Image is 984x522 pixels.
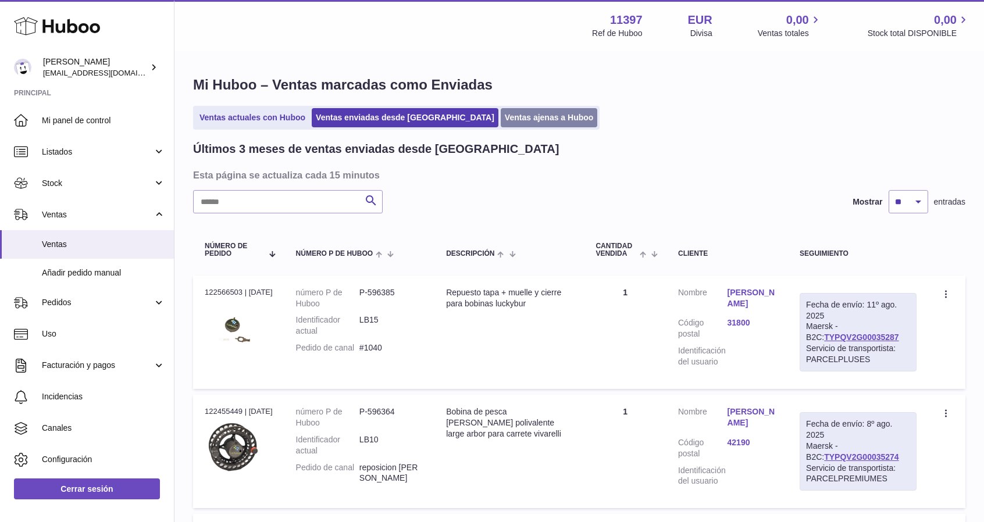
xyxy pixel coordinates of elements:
[42,146,153,158] span: Listados
[728,406,777,428] a: [PERSON_NAME]
[868,28,970,39] span: Stock total DISPONIBLE
[678,465,728,487] dt: Identificación del usuario
[584,395,666,508] td: 1
[806,343,910,365] div: Servicio de transportista: PARCELPLUSES
[868,12,970,39] a: 0,00 Stock total DISPONIBLE
[596,242,636,258] span: Cantidad vendida
[42,239,165,250] span: Ventas
[359,342,423,353] dd: #1040
[678,250,776,258] div: Cliente
[678,437,728,459] dt: Código postal
[193,141,559,157] h2: Últimos 3 meses de ventas enviadas desde [GEOGRAPHIC_DATA]
[678,345,728,367] dt: Identificación del usuario
[296,406,359,428] dt: número P de Huboo
[806,419,910,441] div: Fecha de envío: 8º ago. 2025
[678,406,728,431] dt: Nombre
[195,108,309,127] a: Ventas actuales con Huboo
[296,342,359,353] dt: Pedido de canal
[42,391,165,402] span: Incidencias
[758,28,822,39] span: Ventas totales
[359,434,423,456] dd: LB10
[800,250,917,258] div: Seguimiento
[728,437,777,448] a: 42190
[205,242,262,258] span: Número de pedido
[205,421,263,473] img: 1668436426.jpg
[296,462,359,484] dt: Pedido de canal
[758,12,822,39] a: 0,00 Ventas totales
[728,287,777,309] a: [PERSON_NAME]
[14,478,160,499] a: Cerrar sesión
[690,28,712,39] div: Divisa
[934,196,965,208] span: entradas
[800,293,917,371] div: Maersk - B2C:
[446,406,572,439] div: Bobina de pesca [PERSON_NAME] polivalente large arbor para carrete vivarelli
[446,250,494,258] span: Descripción
[728,317,777,328] a: 31800
[296,250,373,258] span: número P de Huboo
[800,412,917,491] div: Maersk - B2C:
[806,463,910,485] div: Servicio de transportista: PARCELPREMIUMES
[824,332,899,342] a: TYPQV2G00035287
[592,28,642,39] div: Ref de Huboo
[42,209,153,220] span: Ventas
[43,68,171,77] span: [EMAIL_ADDRESS][DOMAIN_NAME]
[501,108,598,127] a: Ventas ajenas a Huboo
[42,328,165,339] span: Uso
[296,314,359,337] dt: Identificador actual
[806,299,910,321] div: Fecha de envío: 11º ago. 2025
[446,287,572,309] div: Repuesto tapa + muelle y cierre para bobinas luckybur
[296,287,359,309] dt: número P de Huboo
[14,59,31,76] img: info@luckybur.com
[678,287,728,312] dt: Nombre
[824,452,899,462] a: TYPQV2G00035274
[312,108,498,127] a: Ventas enviadas desde [GEOGRAPHIC_DATA]
[359,462,423,484] dd: reposicion [PERSON_NAME]
[205,301,263,359] img: 1668436829.jpg
[359,314,423,337] dd: LB15
[688,12,712,28] strong: EUR
[786,12,809,28] span: 0,00
[43,56,148,78] div: [PERSON_NAME]
[205,287,273,298] div: 122566503 | [DATE]
[42,267,165,278] span: Añadir pedido manual
[853,196,882,208] label: Mostrar
[934,12,957,28] span: 0,00
[42,178,153,189] span: Stock
[678,317,728,339] dt: Código postal
[42,423,165,434] span: Canales
[584,276,666,389] td: 1
[359,287,423,309] dd: P-596385
[42,297,153,308] span: Pedidos
[42,115,165,126] span: Mi panel de control
[42,360,153,371] span: Facturación y pagos
[610,12,643,28] strong: 11397
[42,454,165,465] span: Configuración
[205,406,273,417] div: 122455449 | [DATE]
[193,169,962,181] h3: Esta página se actualiza cada 15 minutos
[359,406,423,428] dd: P-596364
[296,434,359,456] dt: Identificador actual
[193,76,965,94] h1: Mi Huboo – Ventas marcadas como Enviadas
